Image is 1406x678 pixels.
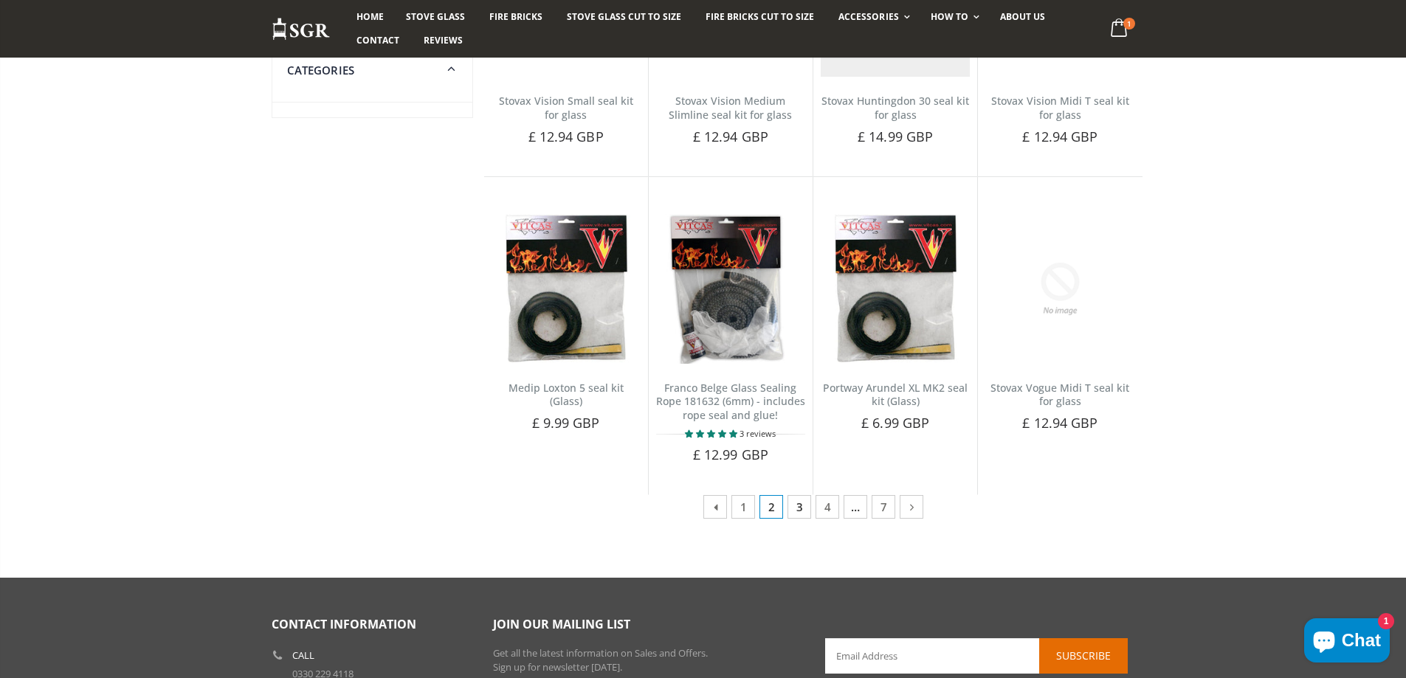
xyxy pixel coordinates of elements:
span: Join our mailing list [493,616,630,632]
input: Email Address [825,638,1128,674]
p: Get all the latest information on Sales and Offers. Sign up for newsletter [DATE]. [493,646,803,675]
a: Fire Bricks Cut To Size [695,5,825,29]
span: £ 12.94 GBP [1022,128,1097,145]
span: £ 12.94 GBP [528,128,604,145]
a: Stovax Vogue Midi T seal kit for glass [990,381,1129,409]
a: Stove Glass [395,5,476,29]
span: £ 12.99 GBP [693,446,768,463]
a: Accessories [827,5,917,29]
a: Portway Arundel XL MK2 seal kit (Glass) [823,381,968,409]
span: 1 [1123,18,1135,30]
span: Home [356,10,384,23]
img: Vitcas black rope, glue and gloves kit 6mm [656,214,805,363]
span: 2 [759,495,783,519]
span: 3 reviews [740,428,776,439]
span: £ 12.94 GBP [693,128,768,145]
img: Stove Glass Replacement [272,17,331,41]
a: 1 [731,495,755,519]
button: Subscribe [1039,638,1128,674]
a: Home [345,5,395,29]
span: Stove Glass [406,10,465,23]
a: 1 [1104,15,1134,44]
span: … [844,495,867,519]
span: Reviews [424,34,463,46]
a: About us [989,5,1056,29]
a: 7 [872,495,895,519]
a: 4 [816,495,839,519]
span: How To [931,10,968,23]
a: 3 [788,495,811,519]
a: Stovax Vision Medium Slimline seal kit for glass [669,94,792,122]
span: £ 6.99 GBP [861,414,929,432]
span: 5.00 stars [685,428,740,439]
img: Flavel Rochester 7kW seal kit (Glass) [821,214,970,363]
span: Stove Glass Cut To Size [567,10,681,23]
span: £ 14.99 GBP [858,128,933,145]
a: Medip Loxton 5 seal kit (Glass) [509,381,624,409]
a: Franco Belge Glass Sealing Rope 181632 (6mm) - includes rope seal and glue! [656,381,805,423]
a: Contact [345,29,410,52]
a: How To [920,5,987,29]
a: Stovax Vision Small seal kit for glass [499,94,633,122]
span: Fire Bricks [489,10,542,23]
a: Stove Glass Cut To Size [556,5,692,29]
span: Fire Bricks Cut To Size [706,10,814,23]
span: Contact [356,34,399,46]
span: £ 9.99 GBP [532,414,600,432]
span: £ 12.94 GBP [1022,414,1097,432]
span: Contact Information [272,616,416,632]
span: Categories [287,63,355,77]
inbox-online-store-chat: Shopify online store chat [1300,618,1394,666]
span: Accessories [838,10,898,23]
a: Fire Bricks [478,5,554,29]
img: Aga Little Wenlock Classic glass gasket [492,214,641,363]
b: Call [292,651,314,660]
a: Stovax Huntingdon 30 seal kit for glass [821,94,969,122]
a: Reviews [413,29,474,52]
a: Stovax Vision Midi T seal kit for glass [991,94,1129,122]
span: About us [1000,10,1045,23]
